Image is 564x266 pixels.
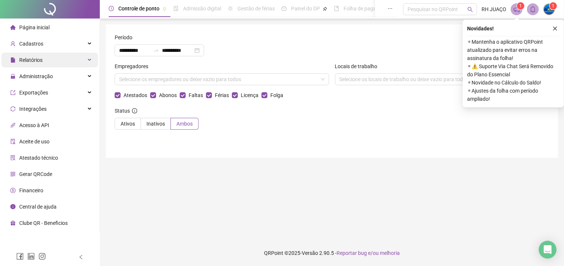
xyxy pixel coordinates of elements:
[115,107,137,115] span: Status
[467,38,560,62] span: ⚬ Mantenha o aplicativo QRPoint atualizado para evitar erros na assinatura da folha!
[153,47,159,53] span: to
[467,62,560,79] span: ⚬ ⚠️ Suporte Via Chat Será Removido do Plano Essencial
[482,5,506,13] span: RH JUAÇO
[156,91,180,99] span: Abonos
[10,155,16,160] span: solution
[38,253,46,260] span: instagram
[16,253,24,260] span: facebook
[10,204,16,209] span: info-circle
[467,79,560,87] span: ⚬ Novidade no Cálculo do Saldo!
[19,24,50,30] span: Página inicial
[552,3,555,9] span: 1
[10,25,16,30] span: home
[553,26,558,31] span: close
[19,171,52,177] span: Gerar QRCode
[183,6,221,11] span: Admissão digital
[520,3,522,9] span: 1
[19,41,43,47] span: Cadastros
[10,41,16,46] span: user-add
[27,253,35,260] span: linkedin
[19,187,43,193] span: Financeiro
[19,90,48,96] span: Exportações
[467,87,560,103] span: ⚬ Ajustes da folha com período ampliado!
[10,172,16,177] span: qrcode
[10,90,16,95] span: export
[19,73,53,79] span: Administração
[10,57,16,63] span: file
[109,6,114,11] span: clock-circle
[121,91,150,99] span: Atestados
[153,47,159,53] span: swap-right
[78,255,84,260] span: left
[115,62,153,70] label: Empregadores
[10,74,16,79] span: lock
[10,106,16,112] span: sync
[162,7,167,11] span: pushpin
[19,57,43,63] span: Relatórios
[467,7,473,12] span: search
[10,139,16,144] span: audit
[388,6,393,11] span: ellipsis
[539,241,557,259] div: Open Intercom Messenger
[228,6,233,11] span: sun
[146,121,165,127] span: Inativos
[513,6,520,13] span: notification
[291,6,320,11] span: Painel do DP
[337,250,400,256] span: Reportar bug e/ou melhoria
[302,250,318,256] span: Versão
[238,91,261,99] span: Licença
[132,108,137,113] span: info-circle
[19,155,58,161] span: Atestado técnico
[10,123,16,128] span: api
[212,91,232,99] span: Férias
[530,6,536,13] span: bell
[467,24,494,33] span: Novidades !
[323,7,327,11] span: pushpin
[10,220,16,226] span: gift
[121,121,135,127] span: Ativos
[517,2,524,10] sup: 1
[237,6,275,11] span: Gestão de férias
[19,220,68,226] span: Clube QR - Beneficios
[19,106,47,112] span: Integrações
[10,188,16,193] span: dollar
[335,62,382,70] label: Locais de trabalho
[186,91,206,99] span: Faltas
[267,91,286,99] span: Folga
[544,4,555,15] img: 66582
[118,6,159,11] span: Controle de ponto
[100,240,564,266] footer: QRPoint © 2025 - 2.90.5 -
[173,6,179,11] span: file-done
[176,121,193,127] span: Ambos
[19,139,50,144] span: Aceite de uso
[115,33,132,41] span: Período
[334,6,339,11] span: book
[281,6,287,11] span: dashboard
[19,122,49,128] span: Acesso à API
[19,204,57,210] span: Central de ajuda
[344,6,391,11] span: Folha de pagamento
[550,2,557,10] sup: Atualize o seu contato no menu Meus Dados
